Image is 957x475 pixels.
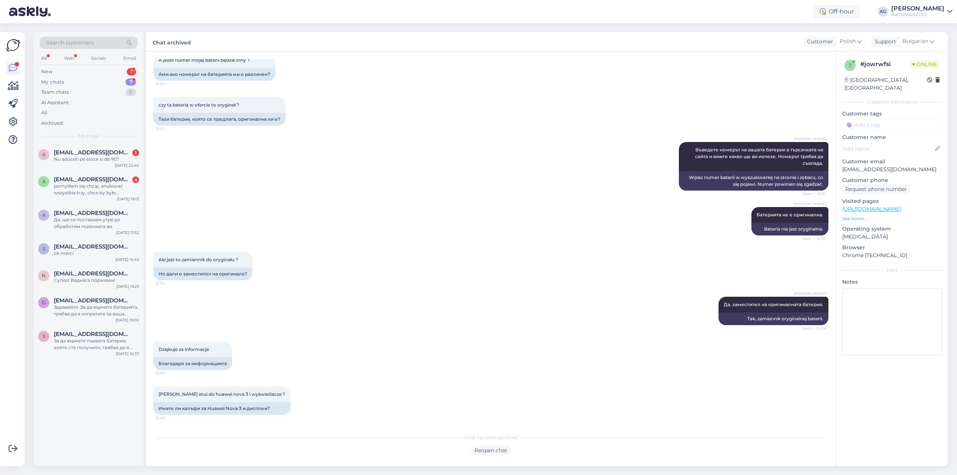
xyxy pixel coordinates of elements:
[718,312,828,325] div: Tak, zamiennik oryginalnej baterii.
[42,273,46,278] span: n
[891,12,944,18] div: Batteryland Ltd
[41,99,69,107] div: AI Assistant
[79,133,99,139] span: My chats
[43,333,45,339] span: s
[798,236,826,241] span: Seen ✓ 12:03
[132,149,139,156] div: 1
[46,39,94,47] span: Search customers
[54,270,132,277] span: nik_ov@abv.bg
[471,445,510,456] div: Reopen chat
[842,215,942,222] p: See more ...
[849,62,851,68] span: j
[42,152,46,157] span: a
[842,110,942,118] p: Customer tags
[54,277,139,284] div: Супер! Веднага поръчвам!
[751,223,828,235] div: Bateria nie jest oryginalna.
[844,76,927,92] div: [GEOGRAPHIC_DATA], [GEOGRAPHIC_DATA]
[127,68,136,75] div: 1
[156,126,184,132] span: 12:02
[6,38,20,52] img: Askly Logo
[910,60,940,68] span: Online
[115,163,139,168] div: [DATE] 22:40
[842,233,942,241] p: [MEDICAL_DATA]
[814,5,860,18] div: Off-hour
[153,268,252,280] div: Но дали е заместител на оригинала?
[43,246,45,252] span: s
[878,6,888,17] div: AG
[860,60,910,69] div: # jowrwfsi
[153,37,191,47] label: Chat archived
[872,38,896,46] div: Support
[153,113,286,126] div: Тази батерия, която се предлага, оригинална ли е?
[41,120,63,127] div: Archived
[840,37,856,46] span: Polish
[126,78,136,86] div: 7
[54,304,139,317] div: Здравейте. За да върнете батерията, трябва да я изпратите за ваша сметка до адрес България, [GEOG...
[156,415,184,421] span: 12:05
[842,99,942,105] div: Customer information
[465,434,517,441] span: Chat has been archived
[842,184,910,194] div: Request phone number
[794,136,826,142] span: [PERSON_NAME]
[54,216,139,230] div: Да, ще се постараем утре да обработим поръчката ви.
[842,166,942,173] p: [EMAIL_ADDRESS][DOMAIN_NAME]
[41,109,47,117] div: All
[153,402,290,415] div: Имате ли калъфи за Huawei Nova 3 и дисплеи?
[153,357,232,370] div: Благодаря за информацията
[842,206,901,212] a: [URL][DOMAIN_NAME]
[798,326,826,331] span: Seen ✓ 12:04
[54,156,139,163] div: Nu aduceti pe stock si de 90?
[116,317,139,323] div: [DATE] 19:00
[159,391,285,397] span: [PERSON_NAME] etui do huawei nova 3 i wyświetlacze ?
[842,133,942,141] p: Customer name
[42,300,46,305] span: D
[159,257,238,262] span: Ale jest to zamiennik do oryginału ?
[842,267,942,274] div: Extra
[843,145,933,153] input: Add name
[54,183,139,196] div: pomyliłam się chcąc anulować wszystkie trzy, chce by było zrealizowane ostatnie 062739 z płatnośc...
[116,230,139,235] div: [DATE] 17:52
[724,302,823,307] span: Да, заместител на оригиналната батерия.
[54,331,132,337] span: skrjanc.simon@gmail.com
[156,81,184,87] span: 12:02
[54,297,132,304] span: Dariusgrapinoiu391@gmail.com
[757,212,823,218] span: Батерията не е оригинална.
[116,284,139,289] div: [DATE] 19:25
[891,6,953,18] a: [PERSON_NAME]Batteryland Ltd
[798,191,826,197] span: Seen ✓ 12:02
[679,171,828,191] div: Wpisz numer baterii w wyszukiwarkę na stronie i zobacz, co się pojawi. Numer powinien się zgadzać.
[156,370,184,376] span: 12:05
[54,176,132,183] span: alcia1986@op.pl
[54,243,132,250] span: sam.lupart@gmail.com
[842,225,942,233] p: Operating system
[794,291,826,296] span: [PERSON_NAME]
[41,78,64,86] div: My chats
[794,201,826,207] span: [PERSON_NAME]
[54,337,139,351] div: За да върнете първата батерия, която сте получили, трябва да я изпратите на адрес България, [GEOG...
[42,179,46,184] span: a
[842,119,942,130] input: Add a tag
[117,196,139,202] div: [DATE] 19:13
[842,158,942,166] p: Customer email
[695,147,824,166] span: Въведете номерът на вашата батерия в търсачката на сайта и вижте какво ще ви излезе. Номерът тряб...
[62,53,76,63] div: Web
[891,6,944,12] div: [PERSON_NAME]
[842,244,942,252] p: Browser
[804,38,833,46] div: Customer
[902,37,928,46] span: Bulgarian
[54,149,132,156] span: alexiurescu09@gmail.com
[54,210,132,216] span: a.alin15@yahoo.com
[54,250,139,257] div: ok merci
[42,212,46,218] span: a
[89,53,108,63] div: Socials
[41,68,52,75] div: New
[40,53,48,63] div: All
[842,176,942,184] p: Customer phone
[156,281,184,286] span: 12:03
[116,351,139,357] div: [DATE] 10:37
[125,89,136,96] div: 0
[153,68,276,81] div: Ами ако номерът на батерията ми е различен?
[159,346,209,352] span: Dziękuje za informacje
[842,197,942,205] p: Visited pages
[41,89,69,96] div: Team chats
